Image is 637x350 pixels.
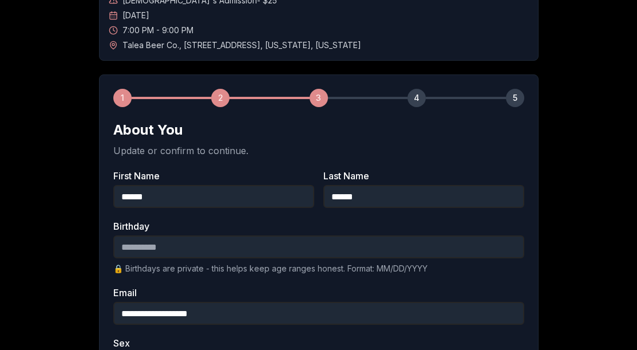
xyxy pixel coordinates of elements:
[407,89,426,107] div: 4
[113,263,524,274] p: 🔒 Birthdays are private - this helps keep age ranges honest. Format: MM/DD/YYYY
[122,10,149,21] span: [DATE]
[113,339,524,348] label: Sex
[113,144,524,158] p: Update or confirm to continue.
[113,171,314,180] label: First Name
[122,40,361,51] span: Talea Beer Co. , [STREET_ADDRESS] , [US_STATE] , [US_STATE]
[113,222,524,231] label: Birthday
[113,89,132,107] div: 1
[310,89,328,107] div: 3
[211,89,230,107] div: 2
[506,89,524,107] div: 5
[113,288,524,297] label: Email
[122,25,193,36] span: 7:00 PM - 9:00 PM
[323,171,524,180] label: Last Name
[113,121,524,139] h2: About You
